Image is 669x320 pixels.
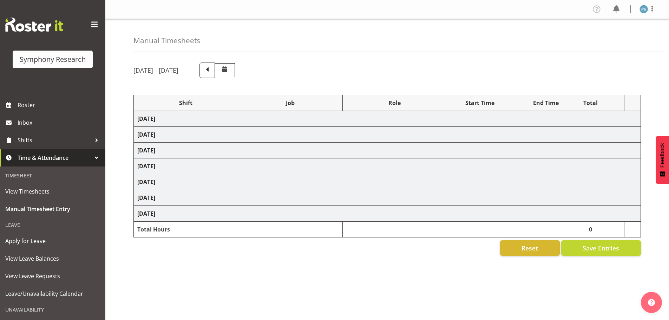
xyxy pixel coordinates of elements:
td: [DATE] [134,143,641,158]
span: Manual Timesheet Entry [5,204,100,214]
div: Shift [137,99,234,107]
span: Roster [18,100,102,110]
a: Apply for Leave [2,232,104,250]
a: View Timesheets [2,183,104,200]
span: Save Entries [583,243,619,253]
span: Inbox [18,117,102,128]
button: Feedback - Show survey [656,136,669,184]
td: [DATE] [134,190,641,206]
td: [DATE] [134,127,641,143]
div: Role [346,99,443,107]
div: Total [583,99,599,107]
div: End Time [517,99,575,107]
span: Reset [522,243,538,253]
div: Leave [2,218,104,232]
a: View Leave Balances [2,250,104,267]
div: Timesheet [2,168,104,183]
img: paul-s-stoneham1982.jpg [640,5,648,13]
h4: Manual Timesheets [133,37,200,45]
div: Unavailability [2,302,104,317]
td: [DATE] [134,206,641,222]
td: [DATE] [134,111,641,127]
span: Shifts [18,135,91,145]
h5: [DATE] - [DATE] [133,66,178,74]
span: View Timesheets [5,186,100,197]
td: [DATE] [134,174,641,190]
div: Symphony Research [20,54,86,65]
td: [DATE] [134,158,641,174]
div: Start Time [451,99,509,107]
td: 0 [579,222,602,237]
span: View Leave Requests [5,271,100,281]
a: View Leave Requests [2,267,104,285]
a: Manual Timesheet Entry [2,200,104,218]
button: Reset [500,240,560,256]
td: Total Hours [134,222,238,237]
a: Leave/Unavailability Calendar [2,285,104,302]
img: Rosterit website logo [5,18,63,32]
span: View Leave Balances [5,253,100,264]
span: Apply for Leave [5,236,100,246]
span: Feedback [659,143,665,168]
div: Job [242,99,339,107]
button: Save Entries [561,240,641,256]
span: Leave/Unavailability Calendar [5,288,100,299]
img: help-xxl-2.png [648,299,655,306]
span: Time & Attendance [18,152,91,163]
